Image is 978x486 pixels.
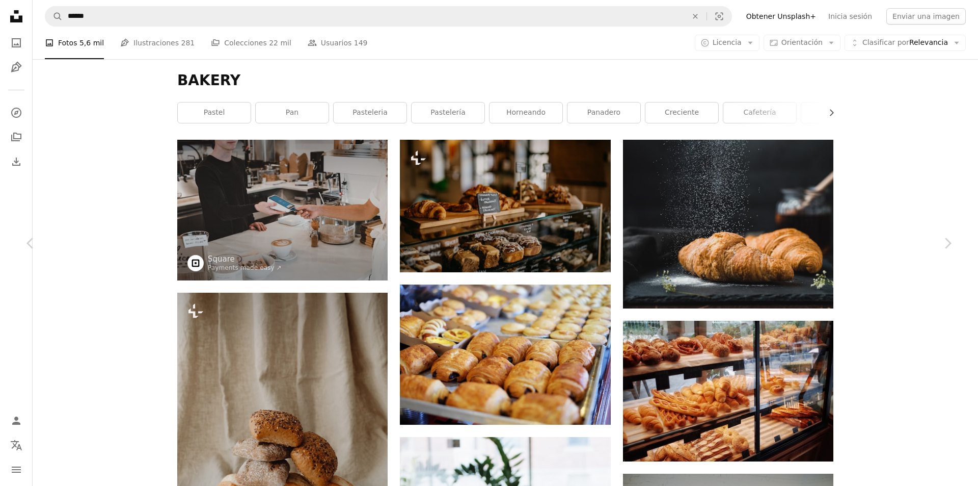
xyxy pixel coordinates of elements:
span: Licencia [713,38,742,46]
span: 149 [354,37,368,48]
button: Enviar una imagen [886,8,966,24]
a: Pastelería [412,103,484,123]
button: Búsqueda visual [707,7,731,26]
a: Fotografía de primer plano de golosinas horneadas en bandeja [400,350,610,359]
a: hombre que paga con tarjeta de crédito [177,206,388,215]
a: tortas [801,103,874,123]
img: dos croissants marrones [623,140,833,309]
img: Una vitrina llena de muchos tipos diferentes de pasteles [400,140,610,272]
a: Inicia sesión [822,8,878,24]
a: Obtener Unsplash+ [740,8,822,24]
a: Siguiente [917,194,978,292]
a: Panes en estantería expositora [623,386,833,395]
a: panadero [567,103,640,123]
a: Fotos [6,33,26,53]
img: Ve al perfil de Square [187,255,204,271]
h1: BAKERY [177,71,833,90]
span: Clasificar por [862,38,909,46]
a: cafetería [723,103,796,123]
a: pastel [178,103,251,123]
img: Fotografía de primer plano de golosinas horneadas en bandeja [400,285,610,425]
a: Colecciones [6,127,26,147]
span: Orientación [781,38,823,46]
a: Pasteleria [334,103,406,123]
a: Square [208,254,282,264]
a: Iniciar sesión / Registrarse [6,411,26,431]
button: Menú [6,459,26,480]
a: Explorar [6,103,26,123]
a: Payments made easy ↗ [208,264,282,271]
button: Clasificar porRelevancia [845,35,966,51]
button: Licencia [695,35,759,51]
span: 281 [181,37,195,48]
a: dos croissants marrones [623,219,833,228]
span: 22 mil [269,37,291,48]
a: Ilustraciones [6,57,26,78]
button: desplazar lista a la derecha [822,103,833,123]
a: Colecciones 22 mil [211,27,291,59]
a: Una pila de bagels sentados uno encima del otro [177,446,388,455]
button: Buscar en Unsplash [45,7,63,26]
span: Relevancia [862,38,948,48]
button: Borrar [684,7,707,26]
button: Idioma [6,435,26,455]
a: Una vitrina llena de muchos tipos diferentes de pasteles [400,201,610,210]
a: Ilustraciones 281 [120,27,195,59]
form: Encuentra imágenes en todo el sitio [45,6,732,27]
img: hombre que paga con tarjeta de crédito [177,140,388,280]
a: Usuarios 149 [308,27,368,59]
button: Orientación [764,35,840,51]
img: Panes en estantería expositora [623,321,833,462]
a: pan [256,103,329,123]
a: creciente [645,103,718,123]
a: horneando [490,103,562,123]
a: Historial de descargas [6,151,26,172]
